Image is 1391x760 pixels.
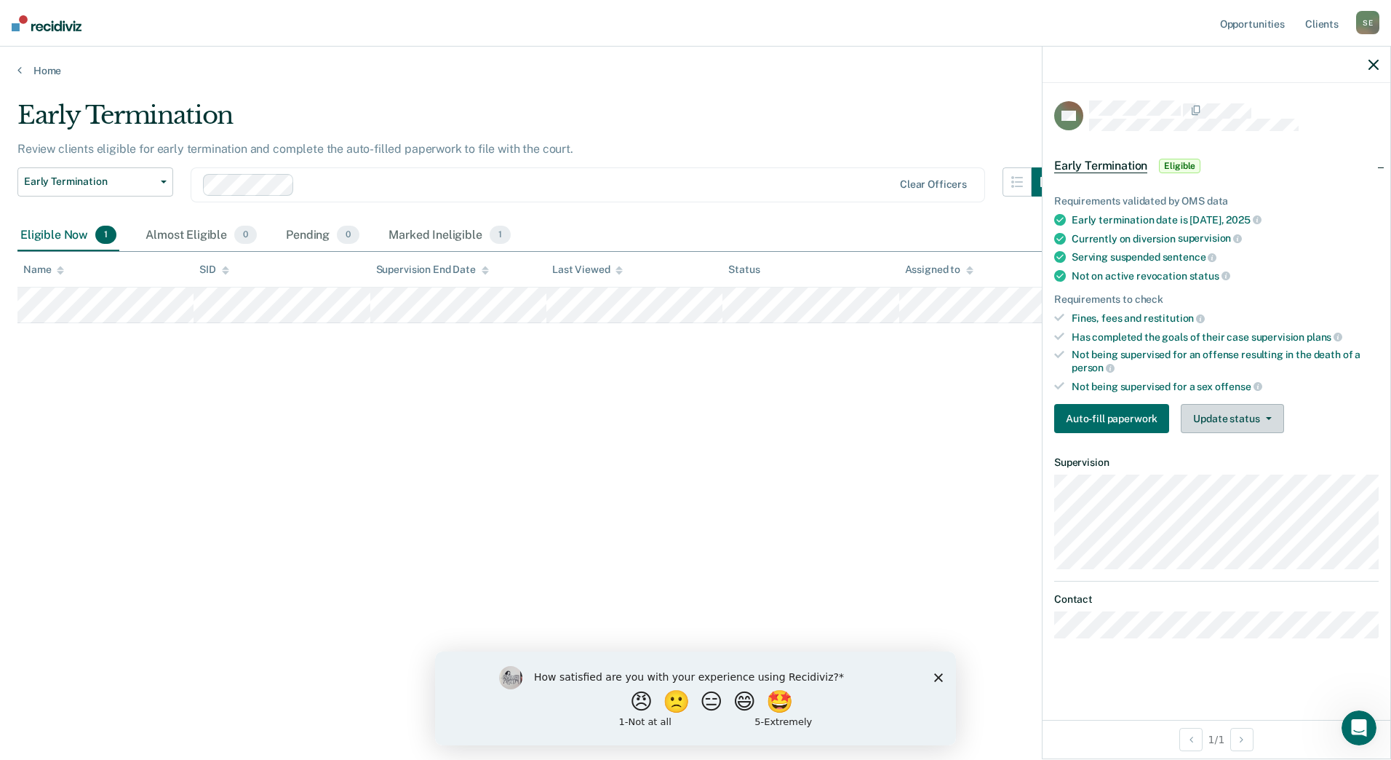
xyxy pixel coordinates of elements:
div: Status [728,264,760,276]
dt: Supervision [1054,456,1379,469]
span: status [1189,270,1230,282]
span: plans [1307,331,1342,343]
span: offense [1215,381,1262,392]
a: Navigate to form link [1054,404,1175,433]
div: Currently on diversion [1072,232,1379,245]
div: 1 / 1 [1043,720,1390,759]
dt: Contact [1054,593,1379,606]
div: Clear officers [900,178,967,191]
div: Has completed the goals of their case supervision [1072,330,1379,344]
span: person [1072,362,1115,373]
div: Pending [283,220,362,252]
span: restitution [1144,312,1205,324]
span: sentence [1163,251,1217,263]
span: 1 [95,226,116,245]
div: Early TerminationEligible [1043,143,1390,189]
span: Early Termination [24,175,155,188]
img: Recidiviz [12,15,81,31]
button: Next Opportunity [1230,728,1254,751]
span: supervision [1178,232,1242,244]
div: Supervision End Date [376,264,489,276]
span: 0 [337,226,359,245]
div: Early termination date is [DATE], [1072,213,1379,226]
div: SID [199,264,229,276]
iframe: Survey by Kim from Recidiviz [435,652,956,745]
div: Requirements to check [1054,293,1379,306]
p: Review clients eligible for early termination and complete the auto-filled paperwork to file with... [17,142,573,156]
div: Eligible Now [17,220,119,252]
div: S E [1356,11,1379,34]
span: 2025 [1226,214,1261,226]
div: Serving suspended [1072,250,1379,264]
div: Last Viewed [552,264,623,276]
span: Early Termination [1054,159,1147,173]
button: Auto-fill paperwork [1054,404,1169,433]
iframe: Intercom live chat [1342,710,1376,745]
button: Previous Opportunity [1179,728,1203,751]
div: Name [23,264,64,276]
div: Marked Ineligible [386,220,514,252]
span: Eligible [1159,159,1200,173]
div: Not on active revocation [1072,269,1379,282]
div: Assigned to [905,264,973,276]
div: Not being supervised for a sex [1072,380,1379,393]
span: 0 [234,226,257,245]
div: Not being supervised for an offense resulting in the death of a [1072,349,1379,373]
div: Almost Eligible [143,220,260,252]
div: Early Termination [17,100,1061,142]
button: Update status [1181,404,1283,433]
span: 1 [490,226,511,245]
a: Home [17,64,1374,77]
div: Requirements validated by OMS data [1054,195,1379,207]
div: Fines, fees and [1072,312,1379,325]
